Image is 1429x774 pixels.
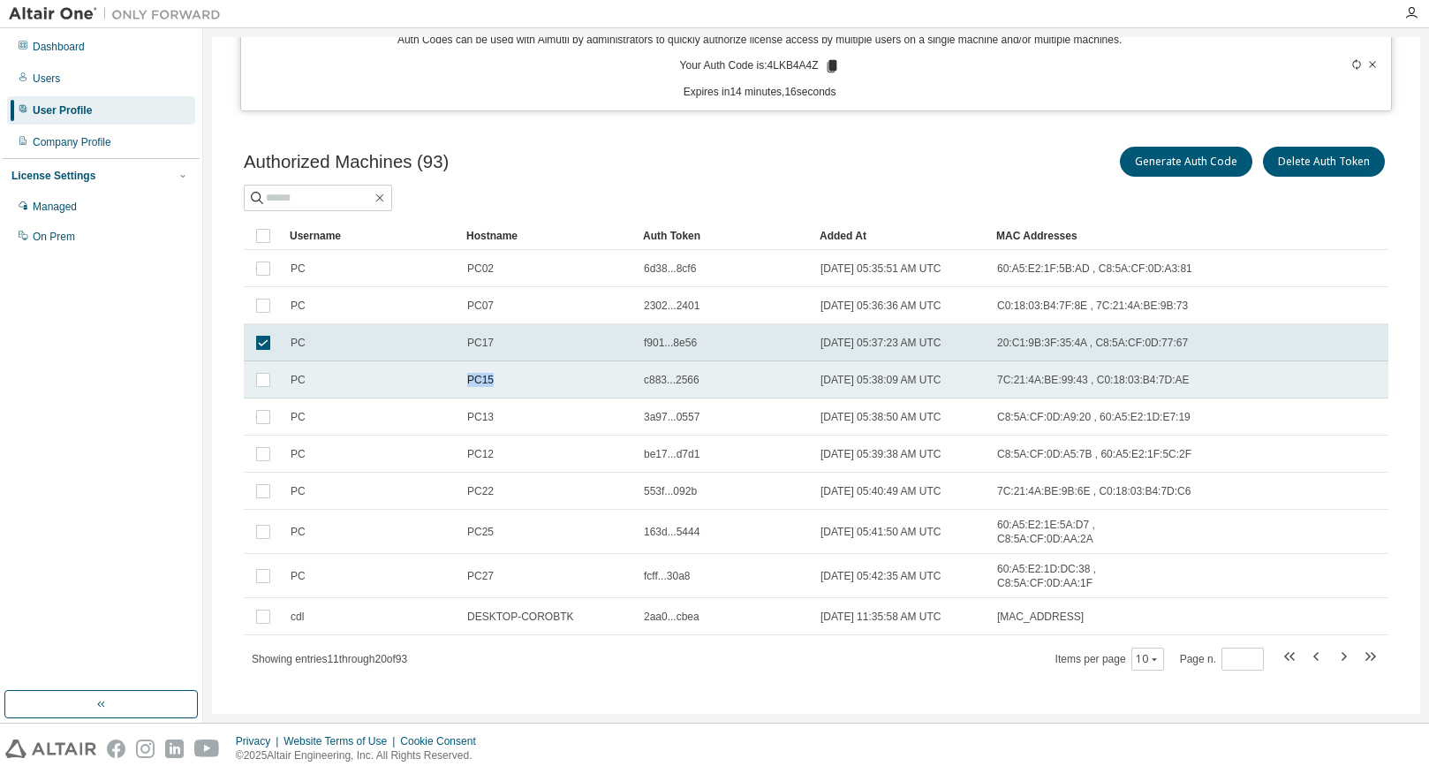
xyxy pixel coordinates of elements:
[644,484,697,498] span: 553f...092b
[284,734,400,748] div: Website Terms of Use
[291,569,306,583] span: PC
[33,103,92,118] div: User Profile
[1263,147,1385,177] button: Delete Auth Token
[33,230,75,244] div: On Prem
[291,262,306,276] span: PC
[996,222,1194,250] div: MAC Addresses
[644,262,696,276] span: 6d38...8cf6
[291,447,306,461] span: PC
[244,152,449,172] span: Authorized Machines (93)
[33,72,60,86] div: Users
[680,58,840,74] p: Your Auth Code is: 4LKB4A4Z
[33,200,77,214] div: Managed
[820,262,941,276] span: [DATE] 05:35:51 AM UTC
[467,484,494,498] span: PC22
[236,734,284,748] div: Privacy
[252,85,1267,100] p: Expires in 14 minutes, 16 seconds
[11,169,95,183] div: License Settings
[466,222,629,250] div: Hostname
[9,5,230,23] img: Altair One
[644,610,699,624] span: 2aa0...cbea
[252,653,407,665] span: Showing entries 11 through 20 of 93
[644,447,699,461] span: be17...d7d1
[467,299,494,313] span: PC07
[1055,648,1164,671] span: Items per page
[643,222,805,250] div: Auth Token
[820,525,941,539] span: [DATE] 05:41:50 AM UTC
[820,447,941,461] span: [DATE] 05:39:38 AM UTC
[997,262,1192,276] span: 60:A5:E2:1F:5B:AD , C8:5A:CF:0D:A3:81
[997,484,1191,498] span: 7C:21:4A:BE:9B:6E , C0:18:03:B4:7D:C6
[997,610,1084,624] span: [MAC_ADDRESS]
[467,410,494,424] span: PC13
[820,299,941,313] span: [DATE] 05:36:36 AM UTC
[997,336,1188,350] span: 20:C1:9B:3F:35:4A , C8:5A:CF:0D:77:67
[33,40,85,54] div: Dashboard
[644,410,699,424] span: 3a97...0557
[644,525,699,539] span: 163d...5444
[997,299,1188,313] span: C0:18:03:B4:7F:8E , 7C:21:4A:BE:9B:73
[467,373,494,387] span: PC15
[291,336,306,350] span: PC
[820,610,941,624] span: [DATE] 11:35:58 AM UTC
[291,610,304,624] span: cdl
[820,373,941,387] span: [DATE] 05:38:09 AM UTC
[644,569,690,583] span: fcff...30a8
[291,484,306,498] span: PC
[467,525,494,539] span: PC25
[236,748,487,763] p: © 2025 Altair Engineering, Inc. All Rights Reserved.
[997,518,1193,546] span: 60:A5:E2:1E:5A:D7 , C8:5A:CF:0D:AA:2A
[997,447,1191,461] span: C8:5A:CF:0D:A5:7B , 60:A5:E2:1F:5C:2F
[1180,648,1264,671] span: Page n.
[467,447,494,461] span: PC12
[644,373,699,387] span: c883...2566
[997,410,1191,424] span: C8:5A:CF:0D:A9:20 , 60:A5:E2:1D:E7:19
[820,410,941,424] span: [DATE] 05:38:50 AM UTC
[291,373,306,387] span: PC
[997,562,1193,590] span: 60:A5:E2:1D:DC:38 , C8:5A:CF:0D:AA:1F
[33,135,111,149] div: Company Profile
[165,740,184,758] img: linkedin.svg
[644,336,697,350] span: f901...8e56
[291,525,306,539] span: PC
[1136,652,1160,666] button: 10
[467,569,494,583] span: PC27
[252,33,1267,48] p: Auth Codes can be used with Almutil by administrators to quickly authorize license access by mult...
[107,740,125,758] img: facebook.svg
[467,262,494,276] span: PC02
[467,336,494,350] span: PC17
[291,410,306,424] span: PC
[290,222,452,250] div: Username
[467,610,573,624] span: DESKTOP-COROBTK
[644,299,699,313] span: 2302...2401
[820,569,941,583] span: [DATE] 05:42:35 AM UTC
[820,336,941,350] span: [DATE] 05:37:23 AM UTC
[194,740,220,758] img: youtube.svg
[820,484,941,498] span: [DATE] 05:40:49 AM UTC
[5,740,96,758] img: altair_logo.svg
[820,222,982,250] div: Added At
[400,734,486,748] div: Cookie Consent
[1120,147,1252,177] button: Generate Auth Code
[997,373,1189,387] span: 7C:21:4A:BE:99:43 , C0:18:03:B4:7D:AE
[291,299,306,313] span: PC
[136,740,155,758] img: instagram.svg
